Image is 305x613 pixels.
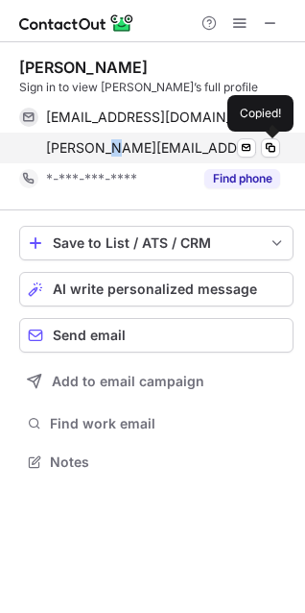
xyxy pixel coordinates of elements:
[46,109,266,126] span: [EMAIL_ADDRESS][DOMAIN_NAME]
[19,449,293,476] button: Notes
[19,410,293,437] button: Find work email
[53,328,126,343] span: Send email
[19,318,293,353] button: Send email
[204,169,280,188] button: Reveal Button
[50,454,286,471] span: Notes
[19,272,293,306] button: AI write personalized message
[46,139,259,157] span: [PERSON_NAME][EMAIL_ADDRESS][DOMAIN_NAME]
[19,226,293,260] button: save-profile-one-click
[19,364,293,399] button: Add to email campaign
[50,415,286,432] span: Find work email
[19,58,148,77] div: [PERSON_NAME]
[53,282,257,297] span: AI write personalized message
[52,374,204,389] span: Add to email campaign
[53,235,260,251] div: Save to List / ATS / CRM
[19,79,293,96] div: Sign in to view [PERSON_NAME]’s full profile
[19,12,134,35] img: ContactOut v5.3.10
